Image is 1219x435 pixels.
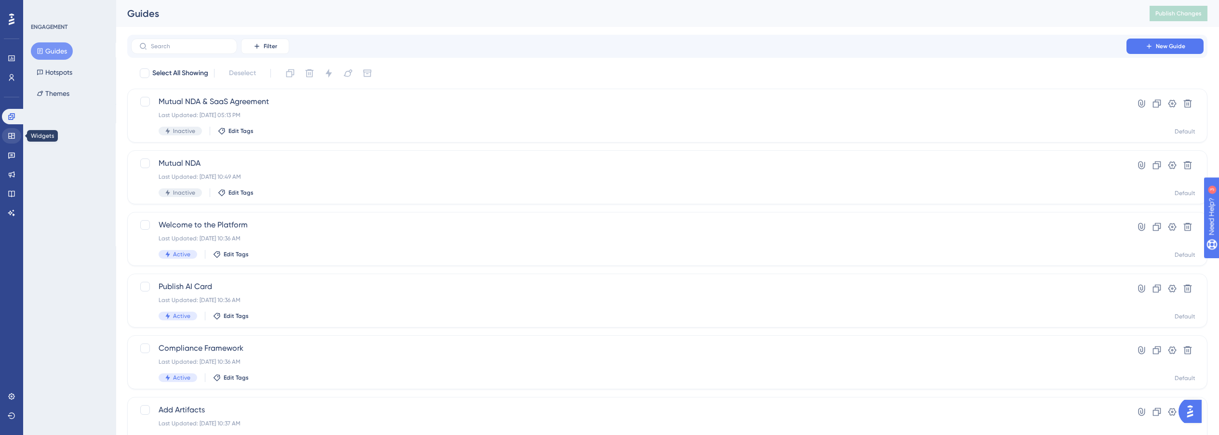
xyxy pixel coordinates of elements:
span: Publish AI Card [159,281,1099,292]
button: Edit Tags [218,127,254,135]
span: Edit Tags [224,374,249,382]
span: Inactive [173,189,195,197]
button: Filter [241,39,289,54]
iframe: UserGuiding AI Assistant Launcher [1179,397,1207,426]
div: Default [1175,374,1195,382]
button: Edit Tags [218,189,254,197]
div: Guides [127,7,1125,20]
div: Last Updated: [DATE] 10:49 AM [159,173,1099,181]
button: Themes [31,85,75,102]
button: Edit Tags [213,312,249,320]
button: Guides [31,42,73,60]
div: Last Updated: [DATE] 10:36 AM [159,296,1099,304]
button: Edit Tags [213,250,249,258]
span: Compliance Framework [159,343,1099,354]
span: Edit Tags [224,250,249,258]
span: Active [173,250,190,258]
span: Filter [264,42,277,50]
div: Last Updated: [DATE] 10:37 AM [159,420,1099,427]
div: ENGAGEMENT [31,23,67,31]
div: Default [1175,251,1195,259]
span: Deselect [229,67,256,79]
div: Last Updated: [DATE] 10:36 AM [159,235,1099,242]
button: Edit Tags [213,374,249,382]
button: Deselect [220,65,265,82]
span: Edit Tags [224,312,249,320]
span: Mutual NDA [159,158,1099,169]
input: Search [151,43,229,50]
button: New Guide [1126,39,1204,54]
span: Mutual NDA & SaaS Agreement [159,96,1099,107]
span: Welcome to the Platform [159,219,1099,231]
div: 3 [67,5,70,13]
button: Hotspots [31,64,78,81]
button: Publish Changes [1150,6,1207,21]
span: Select All Showing [152,67,208,79]
span: Inactive [173,127,195,135]
span: Edit Tags [228,127,254,135]
div: Default [1175,313,1195,320]
span: Edit Tags [228,189,254,197]
span: Add Artifacts [159,404,1099,416]
div: Last Updated: [DATE] 10:36 AM [159,358,1099,366]
span: Active [173,312,190,320]
div: Last Updated: [DATE] 05:13 PM [159,111,1099,119]
div: Default [1175,189,1195,197]
span: New Guide [1156,42,1185,50]
div: Default [1175,128,1195,135]
span: Need Help? [23,2,60,14]
span: Active [173,374,190,382]
span: Publish Changes [1155,10,1202,17]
